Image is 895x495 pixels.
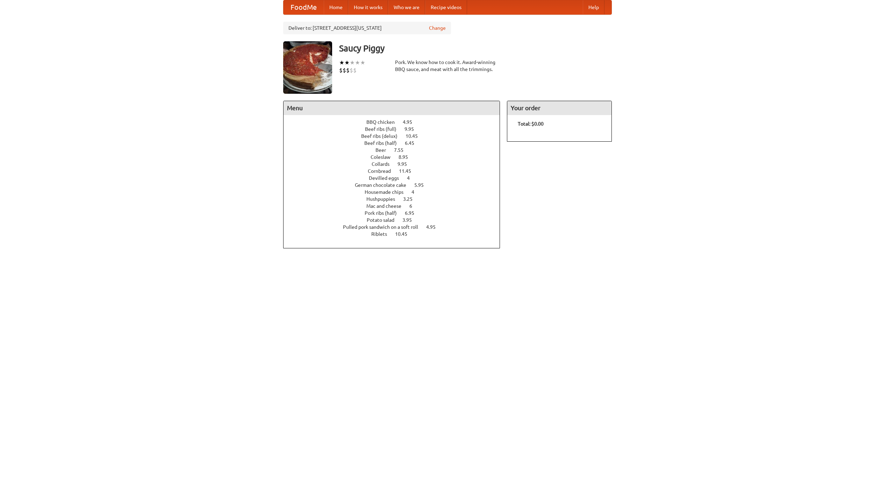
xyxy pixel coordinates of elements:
a: Potato salad 3.95 [367,217,425,223]
span: 8.95 [399,154,415,160]
li: $ [346,66,350,74]
a: FoodMe [284,0,324,14]
span: 7.55 [394,147,410,153]
span: Beef ribs (full) [365,126,403,132]
span: 6.95 [405,210,421,216]
span: Beef ribs (half) [364,140,404,146]
span: Collards [372,161,396,167]
a: Beer 7.55 [375,147,416,153]
div: Pork. We know how to cook it. Award-winning BBQ sauce, and meat with all the trimmings. [395,59,500,73]
a: Housemade chips 4 [365,189,427,195]
a: How it works [348,0,388,14]
span: German chocolate cake [355,182,413,188]
a: Who we are [388,0,425,14]
li: $ [339,66,343,74]
a: Pulled pork sandwich on a soft roll 4.95 [343,224,449,230]
li: $ [350,66,353,74]
li: ★ [339,59,344,66]
span: 4.95 [426,224,443,230]
a: Beef ribs (delux) 10.45 [361,133,431,139]
a: Mac and cheese 6 [366,203,425,209]
div: Deliver to: [STREET_ADDRESS][US_STATE] [283,22,451,34]
h4: Menu [284,101,500,115]
span: Housemade chips [365,189,410,195]
span: Beef ribs (delux) [361,133,404,139]
a: Riblets 10.45 [371,231,420,237]
span: 4.95 [403,119,419,125]
span: 5.95 [414,182,431,188]
a: BBQ chicken 4.95 [366,119,425,125]
span: 3.95 [402,217,419,223]
a: Beef ribs (full) 9.95 [365,126,427,132]
b: Total: $0.00 [518,121,544,127]
h4: Your order [507,101,611,115]
li: $ [353,66,357,74]
span: 6 [409,203,419,209]
a: Devilled eggs 4 [369,175,423,181]
span: BBQ chicken [366,119,402,125]
a: Hushpuppies 3.25 [366,196,425,202]
li: ★ [344,59,350,66]
span: Coleslaw [371,154,398,160]
span: 10.45 [395,231,414,237]
span: 4 [411,189,421,195]
span: Riblets [371,231,394,237]
a: German chocolate cake 5.95 [355,182,437,188]
span: Pork ribs (half) [365,210,404,216]
span: 9.95 [398,161,414,167]
span: 9.95 [404,126,421,132]
span: Pulled pork sandwich on a soft roll [343,224,425,230]
a: Home [324,0,348,14]
span: Cornbread [368,168,398,174]
span: 11.45 [399,168,418,174]
span: Mac and cheese [366,203,408,209]
a: Cornbread 11.45 [368,168,424,174]
span: 3.25 [403,196,420,202]
a: Coleslaw 8.95 [371,154,421,160]
a: Help [583,0,604,14]
span: 10.45 [406,133,425,139]
span: 6.45 [405,140,421,146]
span: Beer [375,147,393,153]
li: ★ [355,59,360,66]
img: angular.jpg [283,41,332,94]
span: Hushpuppies [366,196,402,202]
a: Beef ribs (half) 6.45 [364,140,427,146]
a: Recipe videos [425,0,467,14]
li: ★ [360,59,365,66]
li: $ [343,66,346,74]
a: Change [429,24,446,31]
span: Devilled eggs [369,175,406,181]
a: Collards 9.95 [372,161,420,167]
a: Pork ribs (half) 6.95 [365,210,427,216]
span: 4 [407,175,417,181]
span: Potato salad [367,217,401,223]
li: ★ [350,59,355,66]
h3: Saucy Piggy [339,41,612,55]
